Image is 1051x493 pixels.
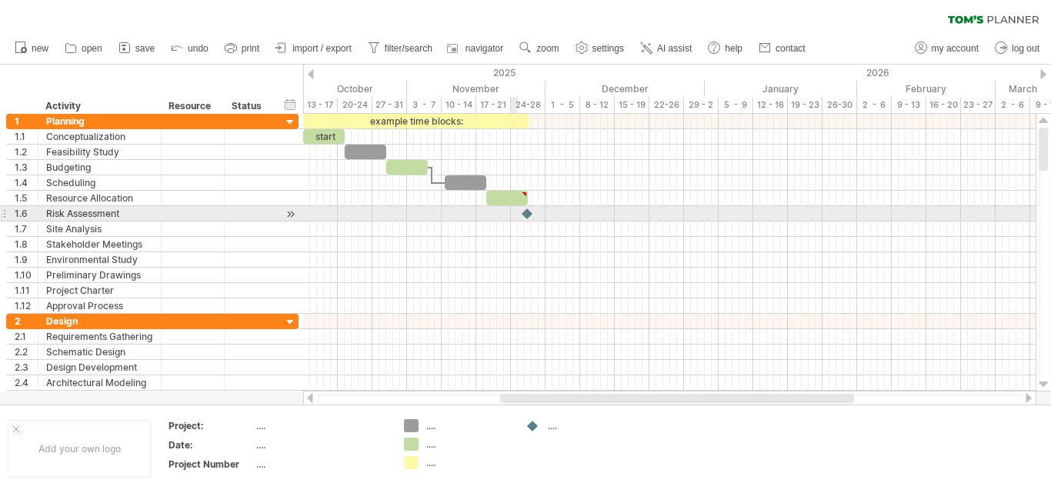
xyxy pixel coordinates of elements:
div: 16 - 20 [926,97,961,113]
div: 2.5 [15,391,38,405]
span: log out [1012,43,1039,54]
div: 1.2 [15,145,38,159]
div: February 2026 [857,81,996,97]
div: 2 - 6 [996,97,1030,113]
div: 22-26 [649,97,684,113]
div: Activity [45,98,152,114]
a: print [221,38,264,58]
div: 1.9 [15,252,38,267]
div: 24-28 [511,97,546,113]
div: 1.12 [15,298,38,313]
span: print [242,43,259,54]
div: October 2025 [248,81,407,97]
span: filter/search [385,43,432,54]
a: save [115,38,159,58]
a: open [61,38,107,58]
a: zoom [515,38,563,58]
div: 1.1 [15,129,38,144]
div: 1.7 [15,222,38,236]
div: Status [232,98,265,114]
a: contact [755,38,810,58]
div: January 2026 [705,81,857,97]
div: Conceptualization [46,129,153,144]
div: 20-24 [338,97,372,113]
div: .... [256,438,385,451]
span: contact [776,43,806,54]
div: 1.3 [15,160,38,175]
span: help [725,43,742,54]
span: undo [188,43,209,54]
span: save [135,43,155,54]
div: Resource [168,98,215,114]
div: .... [548,419,632,432]
div: Design Development [46,360,153,375]
div: example time blocks: [303,114,529,128]
div: .... [256,458,385,471]
div: 10 - 14 [442,97,476,113]
div: Architectural Modeling [46,375,153,390]
div: 29 - 2 [684,97,719,113]
a: filter/search [364,38,437,58]
div: Budgeting [46,160,153,175]
div: 1 - 5 [546,97,580,113]
div: start [303,129,345,144]
span: navigator [465,43,503,54]
a: my account [911,38,983,58]
div: December 2025 [546,81,705,97]
div: 1.8 [15,237,38,251]
span: my account [932,43,979,54]
div: November 2025 [407,81,546,97]
div: 8 - 12 [580,97,615,113]
span: import / export [292,43,352,54]
a: import / export [272,38,356,58]
div: 2.1 [15,329,38,344]
div: Approval Process [46,298,153,313]
div: Environmental Study [46,252,153,267]
div: Project Number [168,458,253,471]
div: Risk Assessment [46,206,153,221]
div: 3 - 7 [407,97,442,113]
div: Stakeholder Meetings [46,237,153,251]
div: 26-30 [822,97,857,113]
div: 1.4 [15,175,38,190]
div: Date: [168,438,253,451]
div: Planning [46,114,153,128]
span: open [82,43,102,54]
div: Add your own logo [8,420,152,478]
div: 17 - 21 [476,97,511,113]
div: Preliminary Drawings [46,268,153,282]
a: settings [572,38,629,58]
div: 1.10 [15,268,38,282]
div: Requirements Gathering [46,329,153,344]
div: 1.6 [15,206,38,221]
a: help [704,38,747,58]
div: 9 - 13 [892,97,926,113]
a: AI assist [636,38,696,58]
div: 27 - 31 [372,97,407,113]
div: .... [426,438,510,451]
span: new [32,43,48,54]
span: AI assist [657,43,692,54]
div: 19 - 23 [788,97,822,113]
div: 2.4 [15,375,38,390]
div: 1.11 [15,283,38,298]
a: navigator [445,38,508,58]
div: 2.3 [15,360,38,375]
div: Schematic Design [46,345,153,359]
div: 2.2 [15,345,38,359]
div: Feasibility Study [46,145,153,159]
a: log out [991,38,1044,58]
div: 12 - 16 [753,97,788,113]
div: .... [426,419,510,432]
div: .... [426,456,510,469]
span: settings [592,43,624,54]
div: 2 - 6 [857,97,892,113]
div: Structural Engineering [46,391,153,405]
a: undo [167,38,213,58]
div: scroll to activity [283,206,298,222]
div: .... [256,419,385,432]
div: 15 - 19 [615,97,649,113]
div: 5 - 9 [719,97,753,113]
span: zoom [536,43,559,54]
div: Design [46,314,153,328]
